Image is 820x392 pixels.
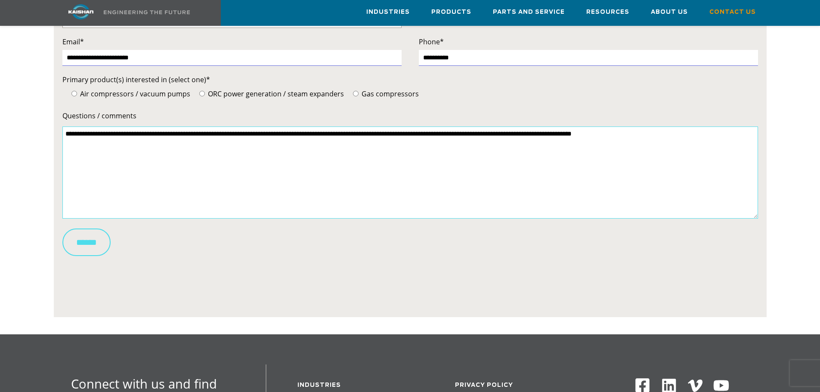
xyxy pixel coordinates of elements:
span: Air compressors / vacuum pumps [78,89,190,99]
span: Parts and Service [493,7,565,17]
a: Parts and Service [493,0,565,24]
a: Industries [366,0,410,24]
a: Privacy Policy [455,383,513,388]
input: Air compressors / vacuum pumps [71,91,77,96]
span: Resources [586,7,629,17]
img: Vimeo [688,380,702,392]
label: Questions / comments [62,110,758,122]
label: Phone* [419,36,758,48]
span: Products [431,7,471,17]
img: Engineering the future [104,10,190,14]
span: ORC power generation / steam expanders [206,89,344,99]
span: About Us [651,7,688,17]
input: Gas compressors [353,91,359,96]
img: kaishan logo [49,4,113,19]
a: Products [431,0,471,24]
a: About Us [651,0,688,24]
label: Email* [62,36,402,48]
span: Industries [366,7,410,17]
a: Contact Us [709,0,756,24]
a: Resources [586,0,629,24]
a: Industries [297,383,341,388]
span: Gas compressors [360,89,419,99]
input: ORC power generation / steam expanders [199,91,205,96]
span: Contact Us [709,7,756,17]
